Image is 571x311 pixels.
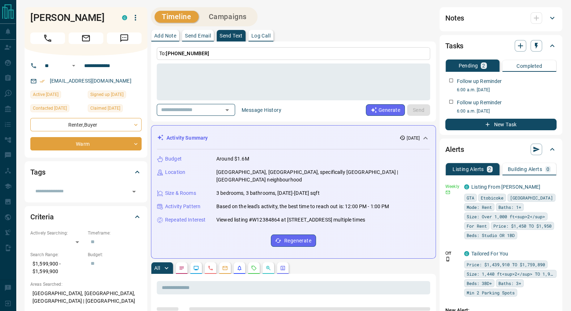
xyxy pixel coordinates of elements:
[445,250,460,257] p: Off
[457,87,557,93] p: 6:00 a.m. [DATE]
[488,167,491,172] p: 2
[445,119,557,130] button: New Task
[107,32,142,44] span: Message
[88,104,142,114] div: Tue Oct 07 2025
[90,91,124,98] span: Signed up [DATE]
[445,141,557,158] div: Alerts
[165,168,185,176] p: Location
[40,79,45,84] svg: Email Verified
[237,265,242,271] svg: Listing Alerts
[69,61,78,70] button: Open
[30,91,84,101] div: Tue Oct 07 2025
[467,213,545,220] span: Size: Over 1,000 ft<sup>2</sup>
[155,11,199,23] button: Timeline
[366,104,405,116] button: Generate
[165,189,196,197] p: Size & Rooms
[30,288,142,307] p: [GEOGRAPHIC_DATA], [GEOGRAPHIC_DATA], [GEOGRAPHIC_DATA] | [GEOGRAPHIC_DATA]
[157,47,430,60] p: To:
[251,33,271,38] p: Log Call
[471,184,540,190] a: Listing From [PERSON_NAME]
[471,251,508,257] a: Tailored For You
[445,9,557,27] div: Notes
[30,137,142,150] div: Warm
[467,270,554,277] span: Size: 1,440 ft<sup>2</sup> TO 1,978 ft<sup>2</sup>
[251,265,257,271] svg: Requests
[30,12,111,23] h1: [PERSON_NAME]
[33,105,67,112] span: Contacted [DATE]
[90,105,120,112] span: Claimed [DATE]
[166,51,209,56] span: [PHONE_NUMBER]
[508,167,542,172] p: Building Alerts
[482,63,485,68] p: 2
[202,11,254,23] button: Campaigns
[467,203,492,211] span: Mode: Rent
[208,265,213,271] svg: Calls
[88,91,142,101] div: Tue Oct 07 2025
[265,265,271,271] svg: Opportunities
[30,32,65,44] span: Call
[498,280,521,287] span: Baths: 3+
[165,203,200,210] p: Activity Pattern
[30,118,142,131] div: Renter , Buyer
[193,265,199,271] svg: Lead Browsing Activity
[445,257,450,262] svg: Push Notification Only
[445,183,460,190] p: Weekly
[453,167,484,172] p: Listing Alerts
[122,15,127,20] div: condos.ca
[493,222,551,229] span: Price: $1,450 TO $1,950
[407,135,420,141] p: [DATE]
[157,131,430,145] div: Activity Summary[DATE]
[30,281,142,288] p: Areas Searched:
[216,168,430,184] p: [GEOGRAPHIC_DATA], [GEOGRAPHIC_DATA], specifically [GEOGRAPHIC_DATA] | [GEOGRAPHIC_DATA] neighbou...
[445,190,450,195] svg: Email
[154,33,176,38] p: Add Note
[481,194,503,201] span: Etobicoke
[445,37,557,54] div: Tasks
[165,155,182,163] p: Budget
[30,104,84,114] div: Fri Oct 10 2025
[220,33,243,38] p: Send Text
[467,232,515,239] span: Beds: Studio OR 1BD
[154,266,160,271] p: All
[445,40,463,52] h2: Tasks
[179,265,185,271] svg: Notes
[30,258,84,277] p: $1,599,900 - $1,599,900
[457,99,502,106] p: Follow up Reminder
[216,189,320,197] p: 3 bedrooms, 3 bathrooms, [DATE]-[DATE] sqft
[30,230,84,236] p: Actively Searching:
[88,230,142,236] p: Timeframe:
[166,134,208,142] p: Activity Summary
[280,265,286,271] svg: Agent Actions
[457,78,502,85] p: Follow up Reminder
[546,167,549,172] p: 0
[30,166,45,178] h2: Tags
[129,187,139,197] button: Open
[458,63,478,68] p: Pending
[457,108,557,114] p: 6:00 a.m. [DATE]
[498,203,521,211] span: Baths: 1+
[445,12,464,24] h2: Notes
[69,32,103,44] span: Email
[165,216,206,224] p: Repeated Interest
[467,194,474,201] span: GTA
[33,91,59,98] span: Active [DATE]
[216,203,389,210] p: Based on the lead's activity, the best time to reach out is: 12:00 PM - 1:00 PM
[516,63,542,69] p: Completed
[50,78,131,84] a: [EMAIL_ADDRESS][DOMAIN_NAME]
[445,144,464,155] h2: Alerts
[88,251,142,258] p: Budget:
[30,251,84,258] p: Search Range:
[271,235,316,247] button: Regenerate
[237,104,286,116] button: Message History
[464,184,469,189] div: condos.ca
[467,280,492,287] span: Beds: 3BD+
[467,261,545,268] span: Price: $1,439,910 TO $1,759,890
[30,163,142,181] div: Tags
[222,265,228,271] svg: Emails
[467,222,487,229] span: For Rent
[467,289,515,296] span: Min 2 Parking Spots
[216,216,365,224] p: Viewed listing #W12384864 at [STREET_ADDRESS] multiple times
[464,251,469,256] div: condos.ca
[222,105,232,115] button: Open
[510,194,553,201] span: [GEOGRAPHIC_DATA]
